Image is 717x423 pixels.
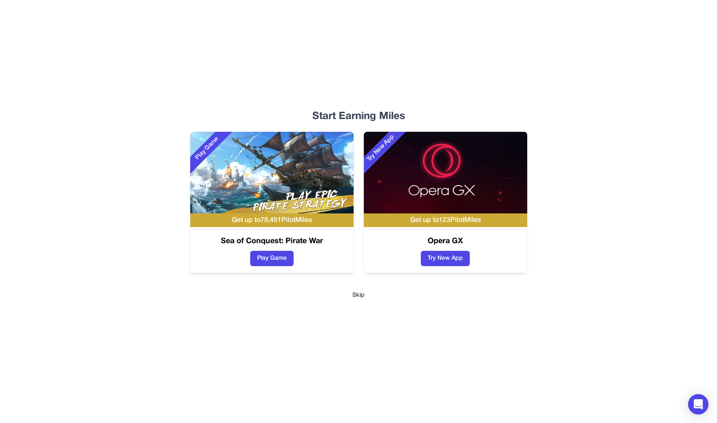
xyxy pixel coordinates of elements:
div: Start Earning Miles [100,110,617,123]
div: Get up to 123 PilotMiles [364,213,527,227]
h3: Opera GX [364,236,527,247]
div: Try New App [354,122,408,175]
div: Open Intercom Messenger [688,394,708,414]
h3: Sea of Conquest: Pirate War [190,236,354,247]
button: Play Game [250,251,294,266]
div: Play Game [180,122,234,175]
button: Skip [352,291,365,300]
button: Try New App [421,251,470,266]
img: Sea of Conquest: Pirate War [190,132,354,213]
div: Get up to 78,451 PilotMiles [190,213,354,227]
img: Opera GX [364,132,527,213]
